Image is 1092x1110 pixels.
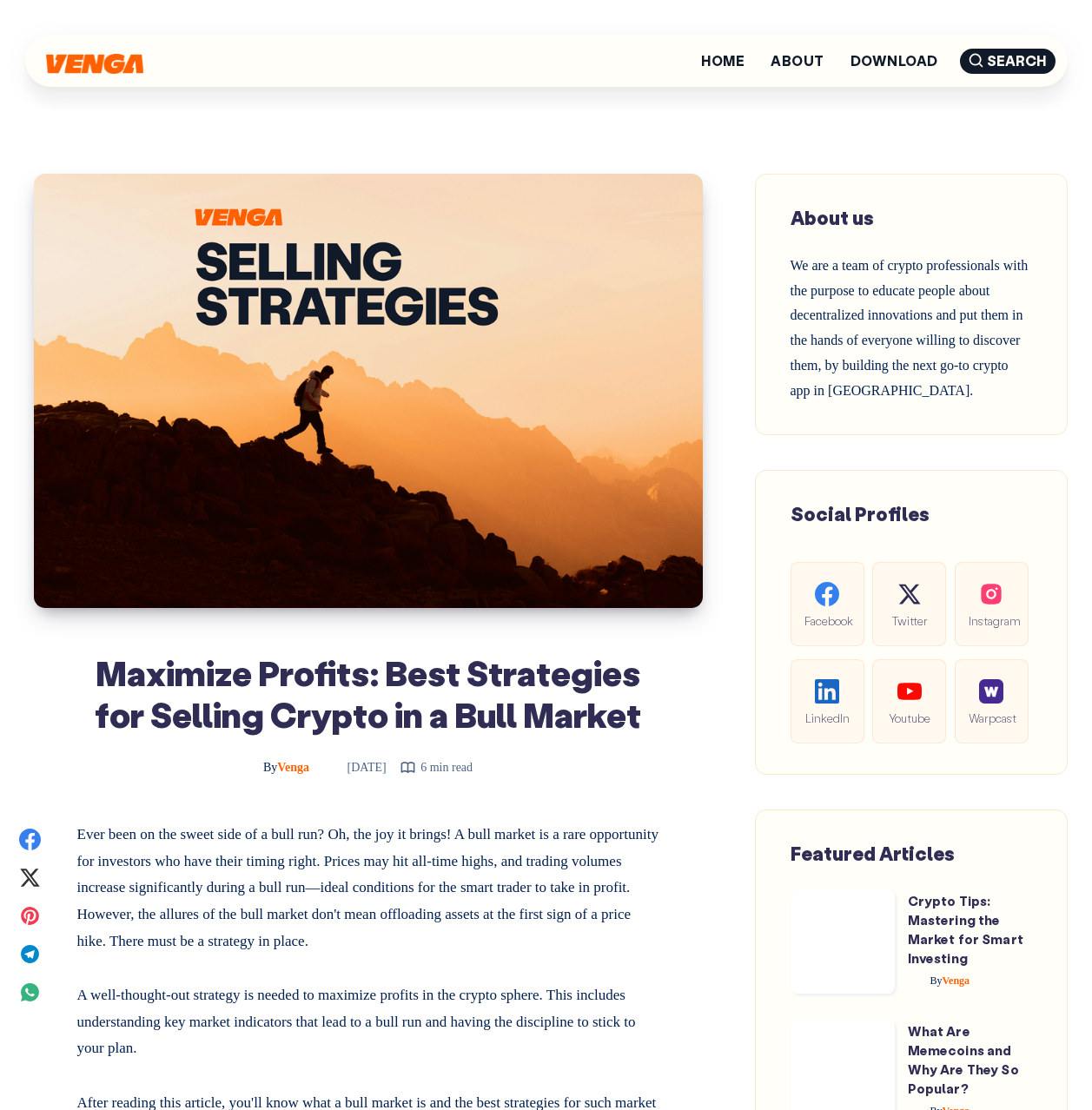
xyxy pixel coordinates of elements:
span: Youtube [886,708,932,728]
a: Home [701,54,745,68]
span: Facebook [804,611,850,631]
a: Crypto Tips: Mastering the Market for Smart Investing [908,892,1023,966]
img: social-warpcast.e8a23a7ed3178af0345123c41633f860.png [979,679,1003,704]
img: social-linkedin.be646fe421ccab3a2ad91cb58bdc9694.svg [815,679,839,704]
span: Search [960,49,1056,74]
span: Twitter [886,611,932,631]
a: Warpcast [955,659,1029,743]
a: Youtube [872,659,946,743]
span: About us [791,205,874,230]
a: What Are Memecoins and Why Are They So Popular? [908,1022,1019,1096]
a: Download [850,54,938,68]
span: By [930,975,943,987]
img: social-youtube.99db9aba05279f803f3e7a4a838dfb6c.svg [897,679,922,704]
span: Instagram [969,611,1015,631]
a: Twitter [872,562,946,646]
span: We are a team of crypto professionals with the purpose to educate people about decentralized inno... [791,258,1029,398]
span: LinkedIn [804,708,850,728]
p: A well-thought-out strategy is needed to maximize profits in the crypto sphere. This includes und... [77,975,659,1062]
span: Warpcast [969,708,1015,728]
a: LinkedIn [791,659,864,743]
a: About [771,54,824,68]
span: Venga [930,975,970,987]
p: Ever been on the sweet side of a bull run? Oh, the joy it brings! A bull market is a rare opportu... [77,822,659,955]
span: By [263,761,277,774]
a: ByVenga [263,761,313,774]
div: 6 min read [400,757,473,778]
span: Social Profiles [791,501,930,526]
a: ByVenga [908,975,970,987]
img: Venga Blog [46,54,143,74]
a: Facebook [791,562,864,646]
h1: Maximize Profits: Best Strategies for Selling Crypto in a Bull Market [77,651,659,735]
span: Venga [263,761,309,774]
time: [DATE] [323,761,387,774]
a: Instagram [955,562,1029,646]
span: Featured Articles [791,841,955,866]
img: Venga Blog Cover - Best Strategies for Selling Crypto in a Bull Market [34,174,703,608]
